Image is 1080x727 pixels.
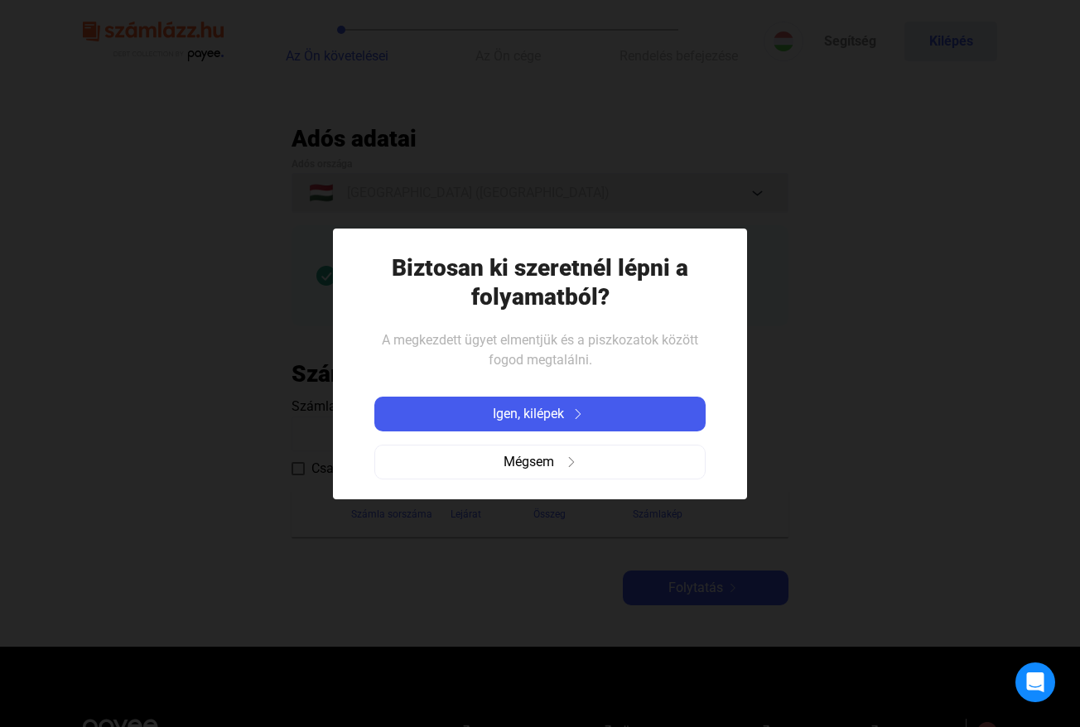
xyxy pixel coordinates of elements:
h1: Biztosan ki szeretnél lépni a folyamatból? [374,253,706,311]
button: Mégsemarrow-right-grey [374,445,706,479]
span: Mégsem [504,452,554,472]
img: arrow-right-grey [567,457,576,467]
span: Igen, kilépek [493,404,564,424]
span: A megkezdett ügyet elmentjük és a piszkozatok között fogod megtalálni. [382,332,698,368]
img: arrow-right-white [568,409,588,419]
button: Igen, kilépekarrow-right-white [374,397,706,431]
div: Open Intercom Messenger [1015,662,1055,702]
